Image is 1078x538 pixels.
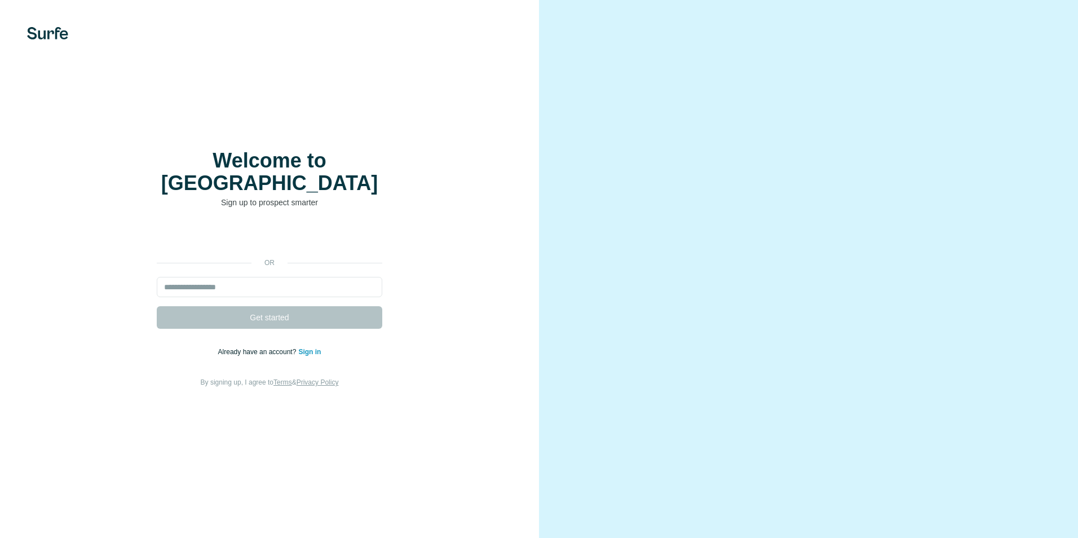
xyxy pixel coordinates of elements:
a: Sign in [298,348,321,356]
img: Surfe's logo [27,27,68,39]
h1: Welcome to [GEOGRAPHIC_DATA] [157,149,382,195]
p: Sign up to prospect smarter [157,197,382,208]
p: or [251,258,288,268]
span: By signing up, I agree to & [201,378,339,386]
span: Already have an account? [218,348,299,356]
a: Privacy Policy [297,378,339,386]
a: Terms [273,378,292,386]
